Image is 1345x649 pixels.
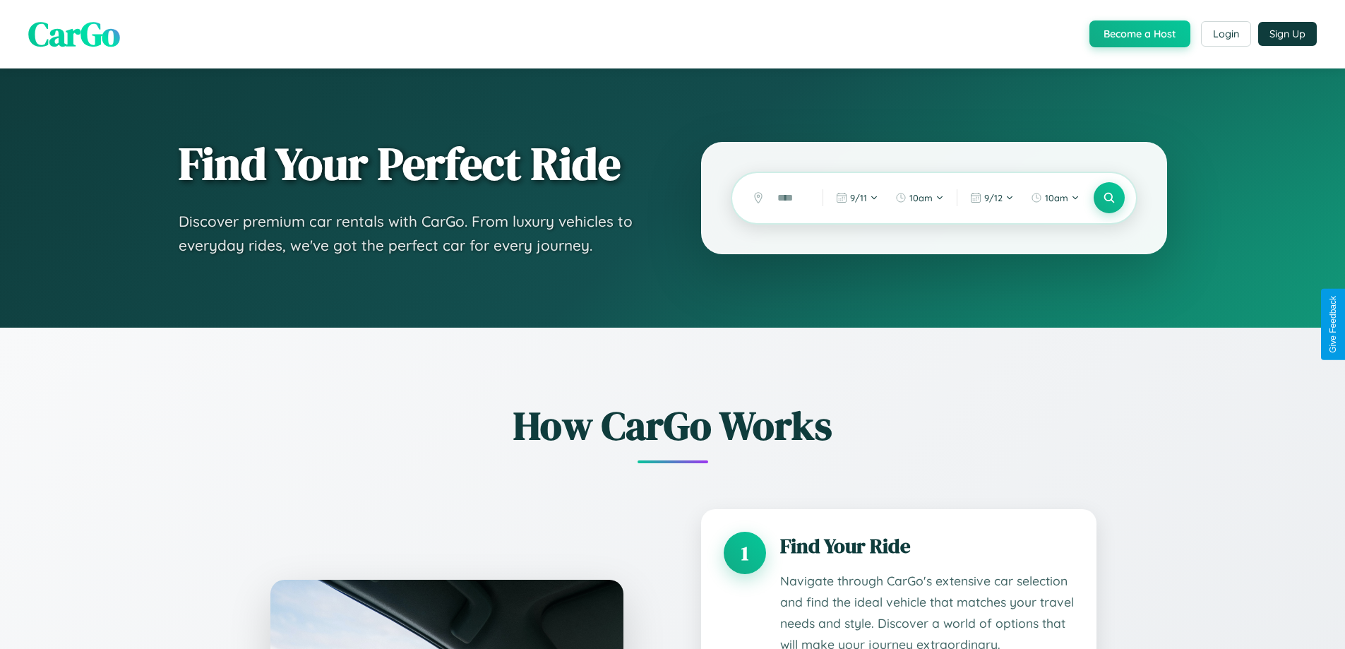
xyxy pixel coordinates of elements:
button: 10am [888,186,951,209]
h3: Find Your Ride [780,532,1074,560]
span: 10am [909,192,933,203]
h1: Find Your Perfect Ride [179,139,645,189]
span: 9 / 11 [850,192,867,203]
button: 9/11 [829,186,885,209]
button: 10am [1024,186,1087,209]
span: 10am [1045,192,1068,203]
span: 9 / 12 [984,192,1003,203]
p: Discover premium car rentals with CarGo. From luxury vehicles to everyday rides, we've got the pe... [179,210,645,257]
button: Sign Up [1258,22,1317,46]
button: Login [1201,21,1251,47]
h2: How CarGo Works [249,398,1096,453]
span: CarGo [28,11,120,57]
button: Become a Host [1089,20,1190,47]
div: 1 [724,532,766,574]
div: Give Feedback [1328,296,1338,353]
button: 9/12 [963,186,1021,209]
